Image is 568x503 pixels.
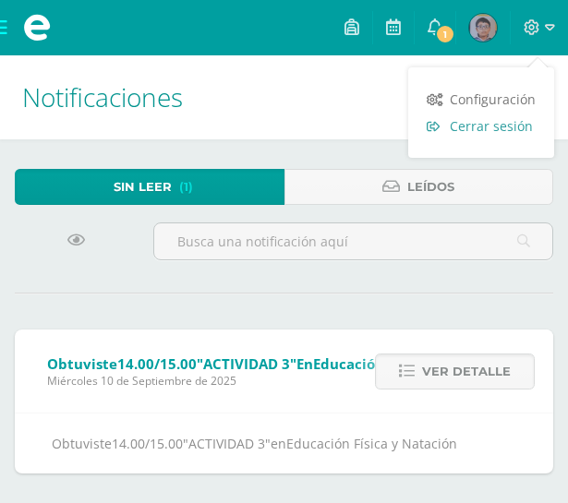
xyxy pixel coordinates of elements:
span: 14.00/15.00 [112,435,183,452]
span: Miércoles 10 de Septiembre de 2025 [47,373,553,389]
a: Configuración [408,86,554,113]
span: Cerrar sesión [450,117,533,135]
span: Sin leer [114,170,172,204]
span: "ACTIVIDAD 3" [183,435,271,452]
span: Configuración [450,90,536,108]
img: 657983025bc339f3e4dda0fefa4d5b83.png [469,14,497,42]
span: Educación Física y Natación [286,435,457,452]
input: Busca una notificación aquí [154,223,552,259]
a: Leídos [284,169,554,205]
span: Educación Física y Natación (Zona) [313,354,553,373]
span: (1) [179,170,193,204]
span: 1 [435,24,455,44]
div: Obtuviste en [52,432,516,455]
span: Notificaciones [22,79,183,114]
span: Obtuviste en [47,354,553,373]
span: Leídos [407,170,454,204]
span: "ACTIVIDAD 3" [197,354,296,373]
span: Ver detalle [422,354,511,389]
a: Sin leer(1) [15,169,284,205]
a: Cerrar sesión [408,113,554,139]
span: 14.00/15.00 [117,354,197,373]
